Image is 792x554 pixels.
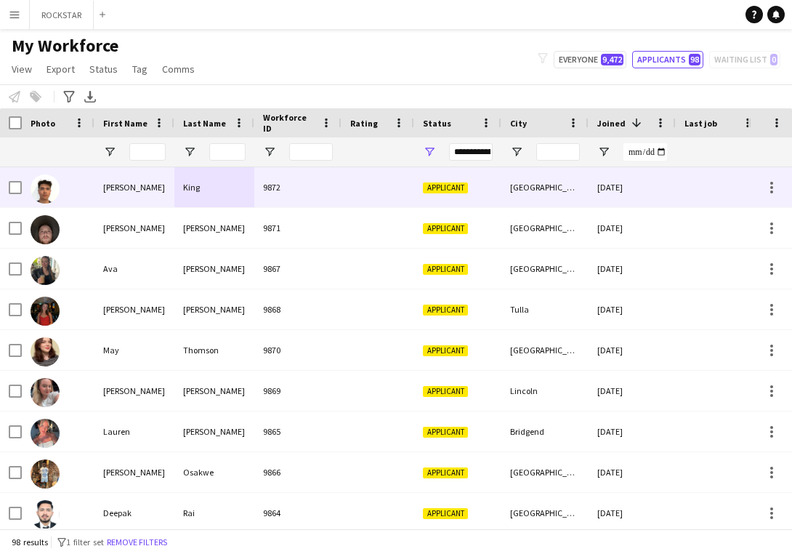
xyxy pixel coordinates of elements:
img: Ruth Weaver [31,378,60,407]
button: Applicants98 [632,51,703,68]
div: [PERSON_NAME] [174,249,254,289]
button: Open Filter Menu [510,145,523,158]
div: [DATE] [589,412,676,451]
app-action-btn: Advanced filters [60,88,78,105]
button: Open Filter Menu [103,145,116,158]
div: [GEOGRAPHIC_DATA] [501,493,589,533]
span: Joined [597,118,626,129]
div: [GEOGRAPHIC_DATA] [501,249,589,289]
button: Open Filter Menu [263,145,276,158]
div: 9871 [254,208,342,248]
input: Last Name Filter Input [209,143,246,161]
span: Photo [31,118,55,129]
span: First Name [103,118,148,129]
div: Lauren [94,412,174,451]
div: Bridgend [501,412,589,451]
div: [GEOGRAPHIC_DATA] [501,452,589,492]
div: 9866 [254,452,342,492]
div: [DATE] [589,493,676,533]
div: [PERSON_NAME] [94,371,174,411]
div: [DATE] [589,452,676,492]
img: Laura Nolan [31,297,60,326]
img: Daniel King [31,174,60,204]
div: May [94,330,174,370]
div: [DATE] [589,330,676,370]
span: Applicant [423,223,468,234]
input: Workforce ID Filter Input [289,143,333,161]
div: [PERSON_NAME] [94,289,174,329]
a: Tag [126,60,153,79]
span: 1 filter set [66,537,104,547]
a: Comms [156,60,201,79]
span: Rating [350,118,378,129]
span: Status [89,63,118,76]
div: 9869 [254,371,342,411]
div: [PERSON_NAME] [174,208,254,248]
button: Everyone9,472 [554,51,626,68]
div: Thomson [174,330,254,370]
div: Osakwe [174,452,254,492]
img: Ava Mitchell [31,256,60,285]
div: [PERSON_NAME] [94,167,174,207]
span: 9,472 [601,54,623,65]
span: Comms [162,63,195,76]
span: Applicant [423,182,468,193]
div: Lincoln [501,371,589,411]
div: [PERSON_NAME] [174,412,254,451]
div: [PERSON_NAME] [94,452,174,492]
div: [DATE] [589,371,676,411]
img: Eliot Luke [31,215,60,244]
div: 9870 [254,330,342,370]
div: [PERSON_NAME] [94,208,174,248]
div: Deepak [94,493,174,533]
input: City Filter Input [536,143,580,161]
button: Open Filter Menu [183,145,196,158]
img: Deepak Rai [31,500,60,529]
span: Applicant [423,386,468,397]
app-action-btn: Export XLSX [81,88,99,105]
div: [DATE] [589,289,676,329]
button: Open Filter Menu [423,145,436,158]
div: [PERSON_NAME] [174,289,254,329]
img: Lauren Davies [31,419,60,448]
a: View [6,60,38,79]
span: City [510,118,527,129]
span: Tag [132,63,148,76]
div: 9867 [254,249,342,289]
div: [DATE] [589,167,676,207]
span: Export [47,63,75,76]
span: Last Name [183,118,226,129]
div: [DATE] [589,249,676,289]
span: Applicant [423,345,468,356]
span: View [12,63,32,76]
span: Applicant [423,305,468,316]
div: Tulla [501,289,589,329]
div: Rai [174,493,254,533]
span: 98 [689,54,700,65]
span: Workforce ID [263,112,315,134]
a: Export [41,60,81,79]
span: My Workforce [12,35,118,57]
input: First Name Filter Input [129,143,166,161]
div: 9872 [254,167,342,207]
span: Applicant [423,508,468,519]
span: Applicant [423,264,468,275]
span: Applicant [423,467,468,478]
div: Ava [94,249,174,289]
span: Applicant [423,427,468,438]
img: Raymond Osakwe [31,459,60,489]
input: Joined Filter Input [623,143,667,161]
div: [GEOGRAPHIC_DATA] [501,330,589,370]
span: Last job [684,118,717,129]
span: Status [423,118,451,129]
a: Status [84,60,124,79]
div: [GEOGRAPHIC_DATA] [501,208,589,248]
button: Open Filter Menu [597,145,610,158]
div: 9864 [254,493,342,533]
img: May Thomson [31,337,60,366]
div: King [174,167,254,207]
div: [GEOGRAPHIC_DATA] [501,167,589,207]
div: [DATE] [589,208,676,248]
button: ROCKSTAR [30,1,94,29]
div: 9868 [254,289,342,329]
